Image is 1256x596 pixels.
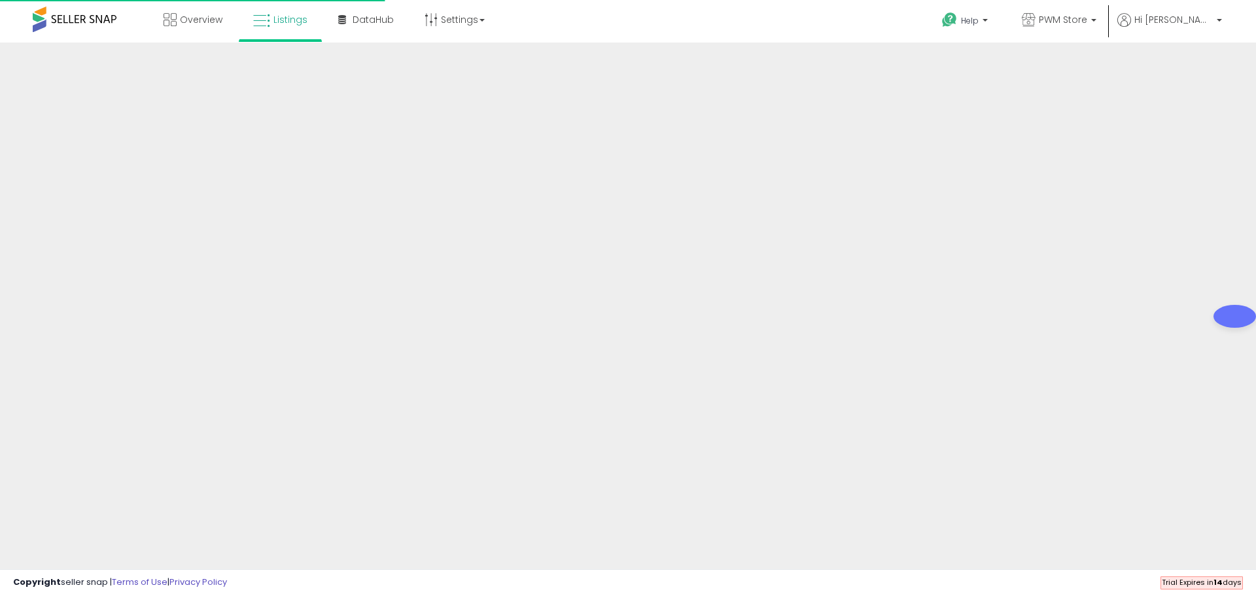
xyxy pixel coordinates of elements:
span: Trial Expires in days [1162,577,1242,587]
div: seller snap | | [13,576,227,589]
span: DataHub [353,13,394,26]
a: Help [932,2,1001,43]
b: 14 [1213,577,1223,587]
span: PWM Store [1039,13,1087,26]
strong: Copyright [13,576,61,588]
span: Listings [273,13,307,26]
span: Help [961,15,979,26]
a: Privacy Policy [169,576,227,588]
a: Hi [PERSON_NAME] [1117,13,1222,43]
span: Overview [180,13,222,26]
i: Get Help [941,12,958,28]
span: Hi [PERSON_NAME] [1134,13,1213,26]
a: Terms of Use [112,576,167,588]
